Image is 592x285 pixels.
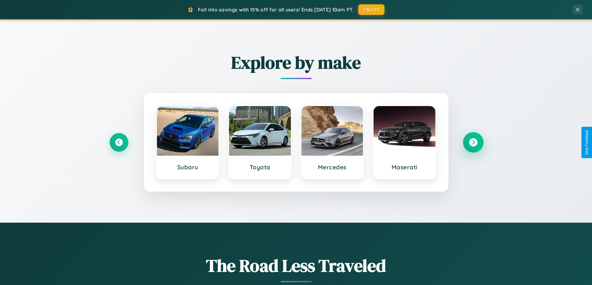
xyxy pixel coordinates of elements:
[110,51,483,74] h2: Explore by make
[110,254,483,278] h1: The Road Less Traveled
[163,163,213,171] h3: Subaru
[380,163,429,171] h3: Maserati
[198,7,354,13] span: Fall into savings with 15% off for all users! Ends [DATE] 10am PT.
[358,4,384,15] button: FALL15
[235,163,285,171] h3: Toyota
[308,163,357,171] h3: Mercedes
[585,130,589,155] div: Give Feedback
